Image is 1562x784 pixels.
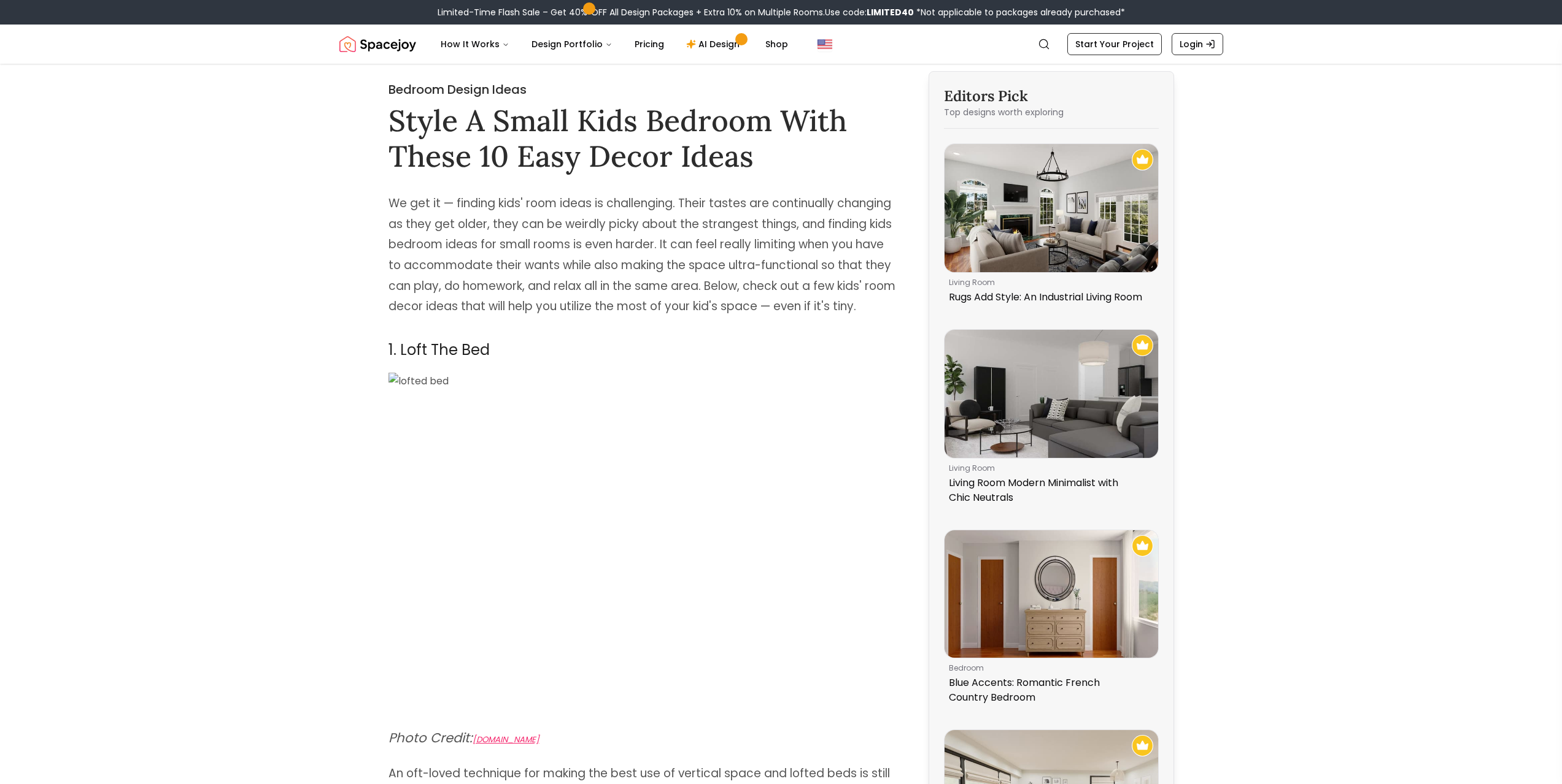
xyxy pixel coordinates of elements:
[949,290,1149,305] p: Rugs Add Style: An Industrial Living Room
[1132,335,1153,356] img: Recommended Spacejoy Design - Living Room Modern Minimalist with Chic Neutrals
[914,6,1125,18] span: *Not applicable to packages already purchased*
[1172,33,1223,55] a: Login
[431,32,798,56] nav: Main
[949,476,1149,505] p: Living Room Modern Minimalist with Chic Neutrals
[867,6,914,18] b: LIMITED40
[818,37,832,51] img: United States
[389,729,473,747] span: Photo Credit:
[438,6,1125,18] div: Limited-Time Flash Sale – Get 40% OFF All Design Packages + Extra 10% on Multiple Rooms.
[944,329,1159,510] a: Living Room Modern Minimalist with Chic NeutralsRecommended Spacejoy Design - Living Room Modern ...
[1132,735,1153,756] img: Recommended Spacejoy Design - Living Room Modern Elegant with Neutral Tones
[389,195,895,314] span: We get it — finding kids' room ideas is challenging. Their tastes are continually changing as the...
[473,734,539,745] span: [DOMAIN_NAME]
[949,676,1149,705] p: Blue Accents: Romantic French Country Bedroom
[944,86,1159,106] h3: Editors Pick
[389,337,897,363] h2: 1. Loft The Bed
[944,143,1159,310] a: Rugs Add Style: An Industrial Living RoomRecommended Spacejoy Design - Rugs Add Style: An Industr...
[625,32,674,56] a: Pricing
[389,81,897,98] h2: Bedroom Design Ideas
[389,373,880,714] img: lofted bed
[1067,33,1162,55] a: Start Your Project
[945,530,1158,658] img: Blue Accents: Romantic French Country Bedroom
[522,32,622,56] button: Design Portfolio
[339,32,416,56] a: Spacejoy
[949,663,1149,673] p: bedroom
[676,32,753,56] a: AI Design
[944,106,1159,118] p: Top designs worth exploring
[825,6,914,18] span: Use code:
[944,530,1159,710] a: Blue Accents: Romantic French Country BedroomRecommended Spacejoy Design - Blue Accents: Romantic...
[756,32,798,56] a: Shop
[1132,149,1153,170] img: Recommended Spacejoy Design - Rugs Add Style: An Industrial Living Room
[431,32,519,56] button: How It Works
[339,25,1223,64] nav: Global
[339,32,416,56] img: Spacejoy Logo
[949,463,1149,473] p: living room
[945,330,1158,458] img: Living Room Modern Minimalist with Chic Neutrals
[389,103,897,173] h1: Style A Small Kids Bedroom With These 10 Easy Decor Ideas
[1132,535,1153,557] img: Recommended Spacejoy Design - Blue Accents: Romantic French Country Bedroom
[473,730,539,747] a: [DOMAIN_NAME]
[949,278,1149,287] p: living room
[945,144,1158,272] img: Rugs Add Style: An Industrial Living Room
